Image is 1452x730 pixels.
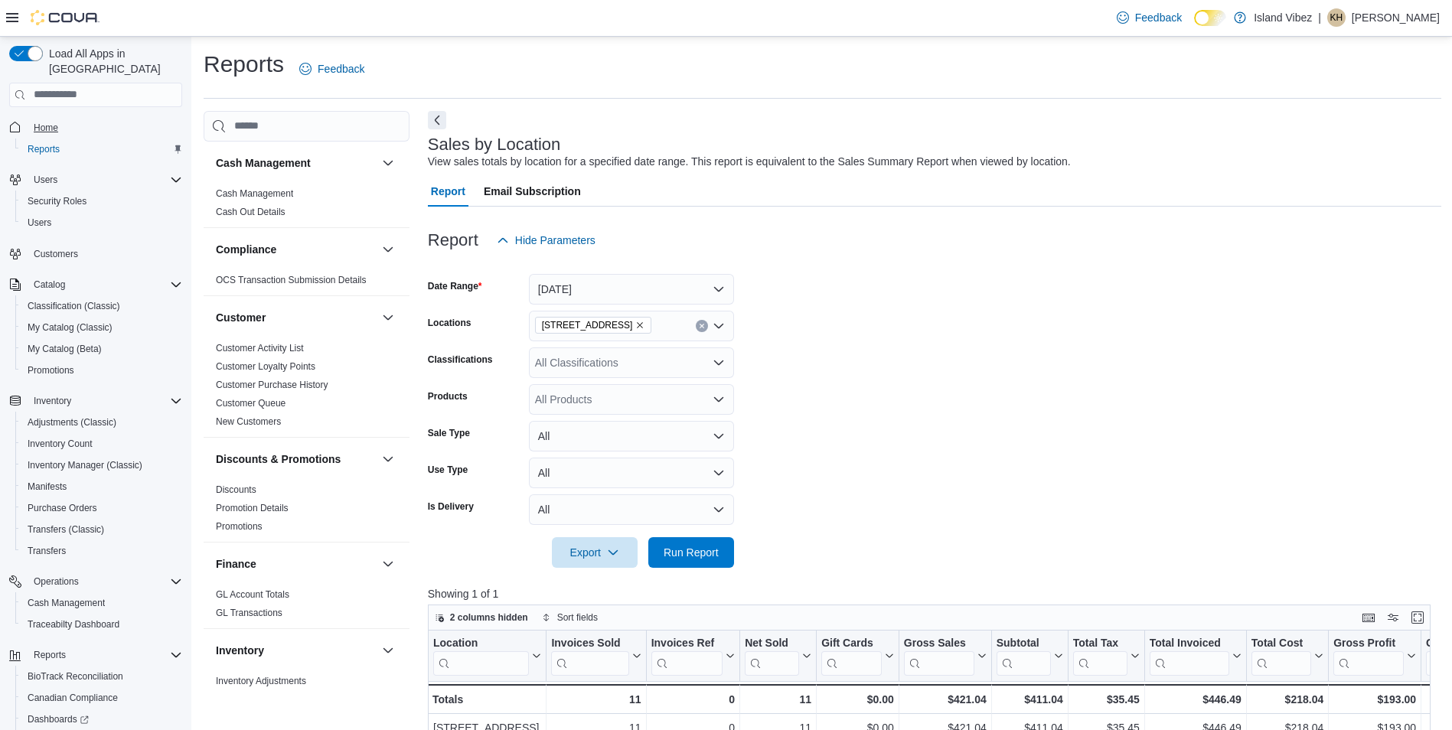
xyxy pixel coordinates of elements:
[1150,690,1242,709] div: $446.49
[28,244,182,263] span: Customers
[21,361,182,380] span: Promotions
[429,608,534,627] button: 2 columns hidden
[28,523,104,536] span: Transfers (Classic)
[15,666,188,687] button: BioTrack Reconciliation
[1135,10,1182,25] span: Feedback
[745,636,799,675] div: Net Sold
[216,155,311,171] h3: Cash Management
[428,354,493,366] label: Classifications
[997,636,1051,675] div: Subtotal
[216,521,263,532] a: Promotions
[1251,636,1323,675] button: Total Cost
[428,500,474,513] label: Is Delivery
[997,636,1051,650] div: Subtotal
[651,636,722,650] div: Invoices Ref
[15,139,188,160] button: Reports
[821,636,882,650] div: Gift Cards
[216,275,367,285] a: OCS Transaction Submission Details
[21,499,103,517] a: Purchase Orders
[204,271,409,295] div: Compliance
[433,636,541,675] button: Location
[216,379,328,391] span: Customer Purchase History
[21,192,93,210] a: Security Roles
[433,636,529,650] div: Location
[216,643,376,658] button: Inventory
[216,187,293,200] span: Cash Management
[15,709,188,730] a: Dashboards
[216,676,306,686] a: Inventory Adjustments
[15,212,188,233] button: Users
[15,687,188,709] button: Canadian Compliance
[1384,608,1402,627] button: Display options
[648,537,734,568] button: Run Report
[21,297,126,315] a: Classification (Classic)
[1408,608,1427,627] button: Enter fullscreen
[1073,636,1127,675] div: Total Tax
[216,274,367,286] span: OCS Transaction Submission Details
[997,690,1063,709] div: $411.04
[21,361,80,380] a: Promotions
[535,317,652,334] span: 18 Roosevelt Ave
[216,608,282,618] a: GL Transactions
[1194,10,1226,26] input: Dark Mode
[21,192,182,210] span: Security Roles
[21,615,126,634] a: Traceabilty Dashboard
[216,310,266,325] h3: Customer
[216,416,281,427] a: New Customers
[433,636,529,675] div: Location
[15,338,188,360] button: My Catalog (Beta)
[216,206,286,218] span: Cash Out Details
[529,458,734,488] button: All
[21,689,124,707] a: Canadian Compliance
[491,225,602,256] button: Hide Parameters
[204,585,409,628] div: Finance
[216,416,281,428] span: New Customers
[745,690,811,709] div: 11
[904,636,974,675] div: Gross Sales
[536,608,604,627] button: Sort fields
[318,61,364,77] span: Feedback
[28,217,51,229] span: Users
[34,248,78,260] span: Customers
[635,321,644,330] button: Remove 18 Roosevelt Ave from selection in this group
[745,636,811,675] button: Net Sold
[904,636,987,675] button: Gross Sales
[428,135,561,154] h3: Sales by Location
[28,416,116,429] span: Adjustments (Classic)
[204,49,284,80] h1: Reports
[216,589,289,600] a: GL Account Totals
[21,456,148,474] a: Inventory Manager (Classic)
[28,171,64,189] button: Users
[821,690,894,709] div: $0.00
[821,636,882,675] div: Gift Card Sales
[21,520,110,539] a: Transfers (Classic)
[379,450,397,468] button: Discounts & Promotions
[204,481,409,542] div: Discounts & Promotions
[432,690,541,709] div: Totals
[216,207,286,217] a: Cash Out Details
[651,636,734,675] button: Invoices Ref
[204,184,409,227] div: Cash Management
[28,646,72,664] button: Reports
[651,690,734,709] div: 0
[450,611,528,624] span: 2 columns hidden
[431,176,465,207] span: Report
[21,542,72,560] a: Transfers
[21,520,182,539] span: Transfers (Classic)
[216,398,286,409] a: Customer Queue
[15,476,188,497] button: Manifests
[428,154,1071,170] div: View sales totals by location for a specified date range. This report is equivalent to the Sales ...
[28,119,64,137] a: Home
[216,242,276,257] h3: Compliance
[696,320,708,332] button: Clear input
[1251,636,1311,650] div: Total Cost
[3,169,188,191] button: Users
[379,641,397,660] button: Inventory
[216,310,376,325] button: Customer
[15,191,188,212] button: Security Roles
[21,435,99,453] a: Inventory Count
[3,571,188,592] button: Operations
[1333,636,1416,675] button: Gross Profit
[28,618,119,631] span: Traceabilty Dashboard
[21,318,182,337] span: My Catalog (Classic)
